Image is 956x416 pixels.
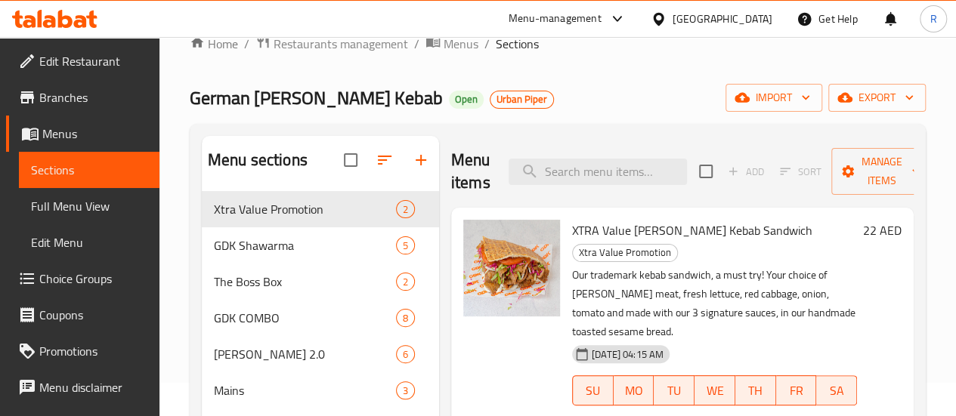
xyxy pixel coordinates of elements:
span: 8 [397,311,414,325]
a: Branches [6,79,159,116]
button: SA [816,375,857,405]
span: The Boss Box [214,273,396,291]
div: Xtra Value Promotion2 [202,191,439,227]
a: Edit Menu [19,224,159,260]
span: Promotions [39,342,147,360]
div: items [396,345,415,363]
li: / [244,35,249,53]
span: SA [822,380,851,402]
span: export [840,88,914,107]
img: XTRA Value Doner Kebab Sandwich [463,220,560,316]
span: [PERSON_NAME] 2.0 [214,345,396,363]
a: Edit Restaurant [6,43,159,79]
span: TH [741,380,770,402]
h6: 22 AED [863,220,902,241]
a: Promotions [6,333,159,369]
h2: Menu sections [208,149,308,171]
span: Manage items [843,153,920,190]
span: German [PERSON_NAME] Kebab [190,81,443,115]
span: import [738,88,810,107]
button: export [828,84,926,112]
button: WE [695,375,735,405]
div: Xtra Value Promotion [572,244,678,262]
a: Menus [425,34,478,54]
button: Manage items [831,148,933,195]
div: items [396,273,415,291]
span: Edit Restaurant [39,52,147,70]
button: import [726,84,822,112]
div: Open [449,91,484,109]
span: MO [620,380,648,402]
span: 6 [397,347,414,362]
span: Select all sections [335,144,367,176]
span: XTRA Value [PERSON_NAME] Kebab Sandwich [572,219,812,242]
span: 2 [397,275,414,289]
a: Restaurants management [255,34,408,54]
span: Urban Piper [490,93,553,106]
button: TU [654,375,695,405]
div: Menu-management [509,10,602,28]
span: Select section first [770,160,831,183]
button: TH [735,375,776,405]
span: TU [660,380,688,402]
span: GDK Shawarma [214,236,396,254]
span: Coupons [39,306,147,324]
span: Xtra Value Promotion [573,244,677,261]
button: SU [572,375,614,405]
li: / [484,35,490,53]
div: [GEOGRAPHIC_DATA] [673,11,772,27]
div: [PERSON_NAME] 2.06 [202,336,439,372]
a: Menus [6,116,159,152]
div: items [396,236,415,254]
span: Open [449,93,484,106]
span: Xtra Value Promotion [214,200,396,218]
span: Sort sections [367,142,403,178]
div: Mains3 [202,372,439,408]
span: WE [701,380,729,402]
span: [DATE] 04:15 AM [586,347,670,362]
div: GDK COMBO8 [202,300,439,336]
span: Branches [39,88,147,106]
a: Choice Groups [6,260,159,297]
span: 2 [397,202,414,217]
div: The Boss Box2 [202,263,439,300]
div: Doner 2.0 [214,345,396,363]
span: Add item [722,160,770,183]
span: Choice Groups [39,270,147,288]
div: GDK Shawarma5 [202,227,439,263]
a: Menu disclaimer [6,369,159,405]
span: FR [782,380,811,402]
span: Sections [496,35,539,53]
button: FR [776,375,817,405]
nav: breadcrumb [190,34,926,54]
input: search [509,159,687,185]
span: Restaurants management [274,35,408,53]
a: Coupons [6,297,159,333]
span: Menu disclaimer [39,378,147,396]
div: items [396,309,415,327]
span: Edit Menu [31,233,147,251]
button: MO [614,375,654,405]
p: Our trademark kebab sandwich, a must try! Your choice of [PERSON_NAME] meat, fresh lettuce, red c... [572,266,857,341]
span: Menus [444,35,478,53]
a: Home [190,35,238,53]
span: 3 [397,384,414,398]
li: / [414,35,419,53]
span: Select section [690,156,722,187]
a: Full Menu View [19,188,159,224]
span: Mains [214,381,396,399]
div: items [396,200,415,218]
span: Menus [42,125,147,143]
span: Full Menu View [31,197,147,215]
span: R [930,11,936,27]
span: Sections [31,161,147,179]
h2: Menu items [451,149,490,194]
a: Sections [19,152,159,188]
span: GDK COMBO [214,309,396,327]
span: SU [579,380,608,402]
